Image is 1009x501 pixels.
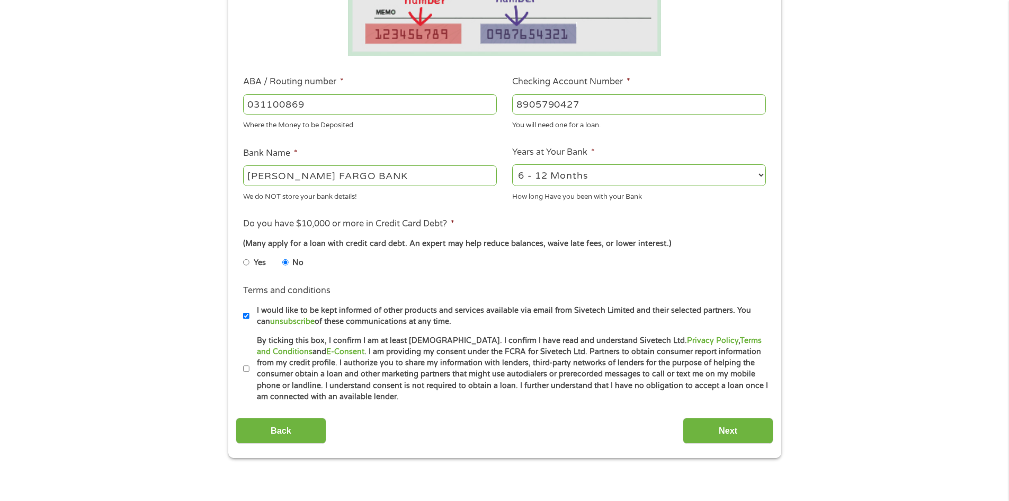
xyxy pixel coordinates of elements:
div: We do NOT store your bank details! [243,188,497,202]
input: 263177916 [243,94,497,115]
label: By ticking this box, I confirm I am at least [DEMOGRAPHIC_DATA]. I confirm I have read and unders... [249,335,769,403]
label: ABA / Routing number [243,76,344,87]
div: Where the Money to be Deposited [243,117,497,131]
a: E-Consent [326,347,364,356]
div: How long Have you been with your Bank [512,188,766,202]
a: Privacy Policy [687,336,738,345]
label: Years at Your Bank [512,147,595,158]
label: Do you have $10,000 or more in Credit Card Debt? [243,218,454,230]
input: 345634636 [512,94,766,115]
label: Yes [254,257,266,269]
label: I would like to be kept informed of other products and services available via email from Sivetech... [249,305,769,328]
input: Back [236,418,326,444]
input: Next [683,418,773,444]
label: Checking Account Number [512,76,630,87]
label: Terms and conditions [243,285,331,296]
a: unsubscribe [270,317,315,326]
label: Bank Name [243,148,298,159]
div: (Many apply for a loan with credit card debt. An expert may help reduce balances, waive late fees... [243,238,765,250]
label: No [292,257,303,269]
a: Terms and Conditions [257,336,762,356]
div: You will need one for a loan. [512,117,766,131]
